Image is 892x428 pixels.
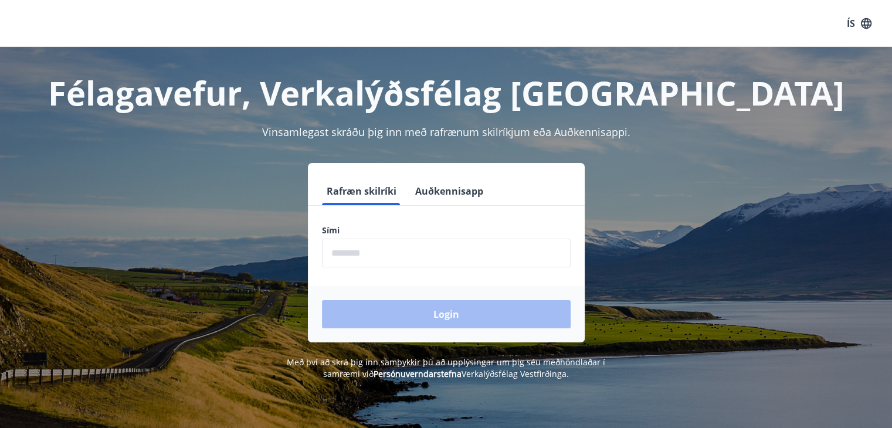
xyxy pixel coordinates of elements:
[322,225,571,236] label: Sími
[411,177,488,205] button: Auðkennisapp
[38,70,854,115] h1: Félagavefur, Verkalýðsfélag [GEOGRAPHIC_DATA]
[287,356,605,379] span: Með því að skrá þig inn samþykkir þú að upplýsingar um þig séu meðhöndlaðar í samræmi við Verkalý...
[840,13,878,34] button: ÍS
[374,368,462,379] a: Persónuverndarstefna
[262,125,630,139] span: Vinsamlegast skráðu þig inn með rafrænum skilríkjum eða Auðkennisappi.
[322,177,401,205] button: Rafræn skilríki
